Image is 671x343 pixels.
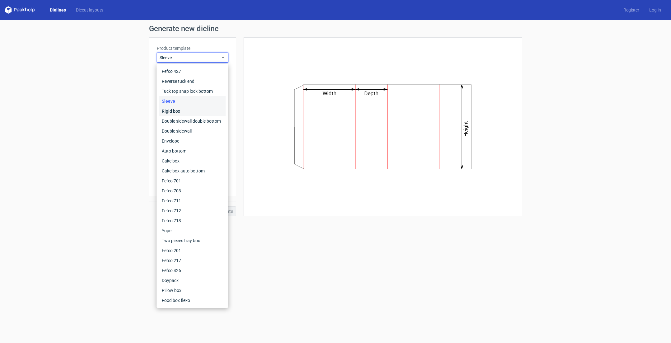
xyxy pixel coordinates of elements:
[159,96,226,106] div: Sleeve
[159,136,226,146] div: Envelope
[159,156,226,166] div: Cake box
[159,295,226,305] div: Food box flexo
[159,236,226,246] div: Two pieces tray box
[159,226,226,236] div: Yope
[159,66,226,76] div: Fefco 427
[159,275,226,285] div: Doypack
[159,106,226,116] div: Rigid box
[159,86,226,96] div: Tuck top snap lock bottom
[159,265,226,275] div: Fefco 426
[159,246,226,256] div: Fefco 201
[644,7,666,13] a: Log in
[159,285,226,295] div: Pillow box
[159,116,226,126] div: Double sidewall double bottom
[159,146,226,156] div: Auto bottom
[157,45,228,51] label: Product template
[463,121,469,137] text: Height
[159,166,226,176] div: Cake box auto bottom
[149,25,522,32] h1: Generate new dieline
[159,196,226,206] div: Fefco 711
[159,206,226,216] div: Fefco 712
[618,7,644,13] a: Register
[45,7,71,13] a: Dielines
[159,186,226,196] div: Fefco 703
[364,90,378,96] text: Depth
[159,176,226,186] div: Fefco 701
[159,256,226,265] div: Fefco 217
[159,216,226,226] div: Fefco 713
[160,54,221,61] span: Sleeve
[159,126,226,136] div: Double sidewall
[71,7,108,13] a: Diecut layouts
[323,90,336,96] text: Width
[159,76,226,86] div: Reverse tuck end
